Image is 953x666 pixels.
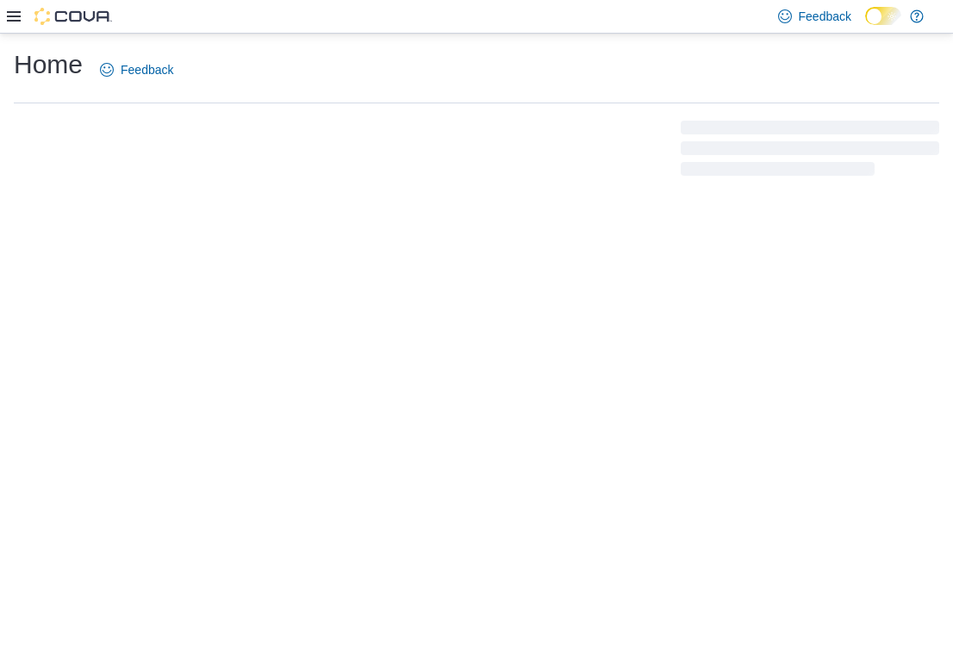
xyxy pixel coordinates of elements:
h1: Home [14,47,83,82]
a: Feedback [93,53,180,87]
span: Dark Mode [865,25,866,26]
span: Loading [681,124,939,179]
span: Feedback [799,8,851,25]
img: Cova [34,8,112,25]
input: Dark Mode [865,7,901,25]
span: Feedback [121,61,173,78]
